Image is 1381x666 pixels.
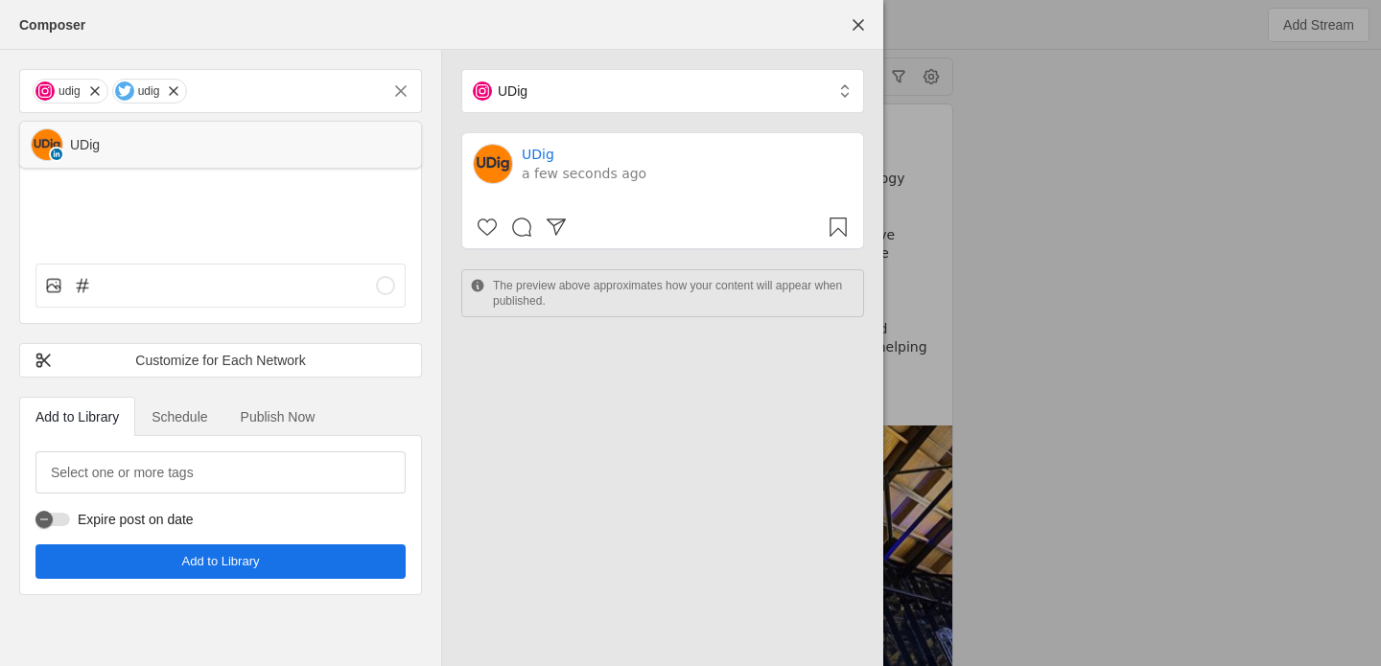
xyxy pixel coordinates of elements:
[59,83,81,99] div: udig
[522,164,646,183] a: a few seconds ago
[474,145,512,183] img: cache
[35,351,407,370] div: Customize for Each Network
[35,544,406,579] button: Add to Library
[51,461,194,484] mat-label: Select one or more tags
[493,278,855,309] p: The preview above approximates how your content will appear when published.
[241,410,316,424] span: Publish Now
[498,81,527,101] span: UDig
[182,552,260,571] span: Add to Library
[19,15,85,34] div: Composer
[32,129,62,160] img: cache
[70,510,194,529] label: Expire post on date
[152,410,207,424] span: Schedule
[19,343,422,378] button: Customize for Each Network
[522,145,554,164] a: UDig
[35,410,119,424] span: Add to Library
[138,83,160,99] div: udig
[384,74,418,108] button: Remove all
[70,135,100,154] div: UDig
